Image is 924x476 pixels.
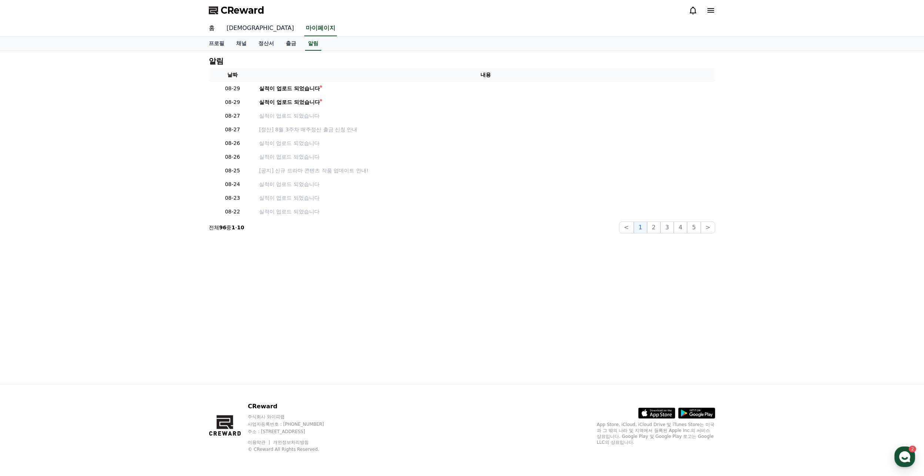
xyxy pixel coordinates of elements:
a: 실적이 업로드 되었습니다 [259,85,712,92]
a: 실적이 업로드 되었습니다 [259,112,712,120]
p: 사업자등록번호 : [PHONE_NUMBER] [248,421,338,427]
a: 이용약관 [248,440,271,445]
a: 출금 [280,37,302,51]
button: 5 [687,222,700,233]
a: 홈 [2,234,49,253]
p: CReward [248,402,338,411]
p: 08-23 [212,194,253,202]
button: 1 [634,222,647,233]
p: 08-27 [212,126,253,134]
th: 날짜 [209,68,256,82]
p: 08-26 [212,139,253,147]
a: 실적이 업로드 되었습니다 [259,180,712,188]
a: 홈 [203,21,221,36]
a: 실적이 업로드 되었습니다 [259,208,712,216]
a: [정산] 8월 3주차 매주정산 출금 신청 안내 [259,126,712,134]
span: 대화 [68,246,77,252]
th: 내용 [256,68,715,82]
a: 정산서 [252,37,280,51]
p: 08-29 [212,98,253,106]
span: CReward [221,4,264,16]
a: 실적이 업로드 되었습니다 [259,139,712,147]
a: [공지] 신규 드라마 콘텐츠 작품 업데이트 안내! [259,167,712,175]
strong: 96 [219,225,226,230]
button: 3 [660,222,674,233]
a: [DEMOGRAPHIC_DATA] [221,21,300,36]
strong: 10 [237,225,244,230]
button: 4 [674,222,687,233]
span: 설정 [114,246,123,251]
p: 주소 : [STREET_ADDRESS] [248,429,338,435]
p: 08-22 [212,208,253,216]
a: 프로필 [203,37,230,51]
p: 08-25 [212,167,253,175]
a: 알림 [305,37,321,51]
a: 2대화 [49,234,96,253]
span: 2 [75,234,78,240]
div: 실적이 업로드 되었습니다 [259,98,320,106]
span: 홈 [23,246,28,251]
button: < [619,222,633,233]
h4: 알림 [209,57,224,65]
button: > [701,222,715,233]
a: 마이페이지 [304,21,337,36]
a: 설정 [96,234,142,253]
p: 08-26 [212,153,253,161]
a: 개인정보처리방침 [273,440,309,445]
p: © CReward All Rights Reserved. [248,446,338,452]
button: 2 [647,222,660,233]
a: 채널 [230,37,252,51]
p: 전체 중 - [209,224,244,231]
p: 08-24 [212,180,253,188]
a: CReward [209,4,264,16]
strong: 1 [231,225,235,230]
p: 주식회사 와이피랩 [248,414,338,420]
div: 실적이 업로드 되었습니다 [259,85,320,92]
p: App Store, iCloud, iCloud Drive 및 iTunes Store는 미국과 그 밖의 나라 및 지역에서 등록된 Apple Inc.의 서비스 상표입니다. Goo... [597,422,715,445]
a: 실적이 업로드 되었습니다 [259,153,712,161]
a: 실적이 업로드 되었습니다 [259,98,712,106]
a: 실적이 업로드 되었습니다 [259,194,712,202]
p: 08-29 [212,85,253,92]
p: 08-27 [212,112,253,120]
